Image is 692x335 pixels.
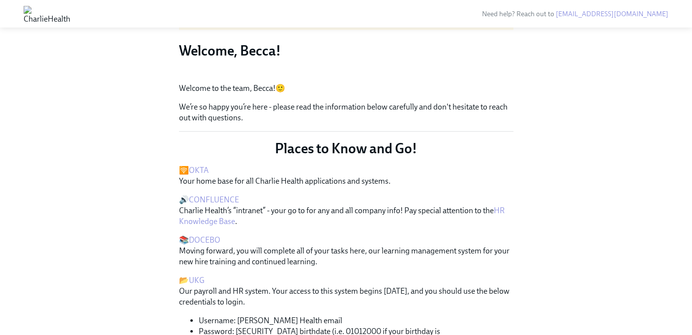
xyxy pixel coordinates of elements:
p: Welcome to the team, Becca!🙂 [179,83,513,94]
p: Places to Know and Go! [179,140,513,157]
p: 📂 Our payroll and HR system. Your access to this system begins [DATE], and you should use the bel... [179,275,513,307]
img: CharlieHealth [24,6,70,22]
p: 🔊 Charlie Health’s “intranet” - your go to for any and all company info! Pay special attention to... [179,195,513,227]
p: 🛜 Your home base for all Charlie Health applications and systems. [179,165,513,187]
h3: Welcome, Becca! [179,42,513,59]
span: Need help? Reach out to [482,10,668,18]
a: DOCEBO [189,235,220,245]
a: UKG [189,276,205,285]
p: 📚 Moving forward, you will complete all of your tasks here, our learning management system for yo... [179,235,513,267]
a: OKTA [189,166,209,175]
li: Username: [PERSON_NAME] Health email [199,315,513,326]
a: CONFLUENCE [189,195,239,204]
p: We’re so happy you’re here - please read the information below carefully and don't hesitate to re... [179,102,513,123]
a: [EMAIL_ADDRESS][DOMAIN_NAME] [556,10,668,18]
